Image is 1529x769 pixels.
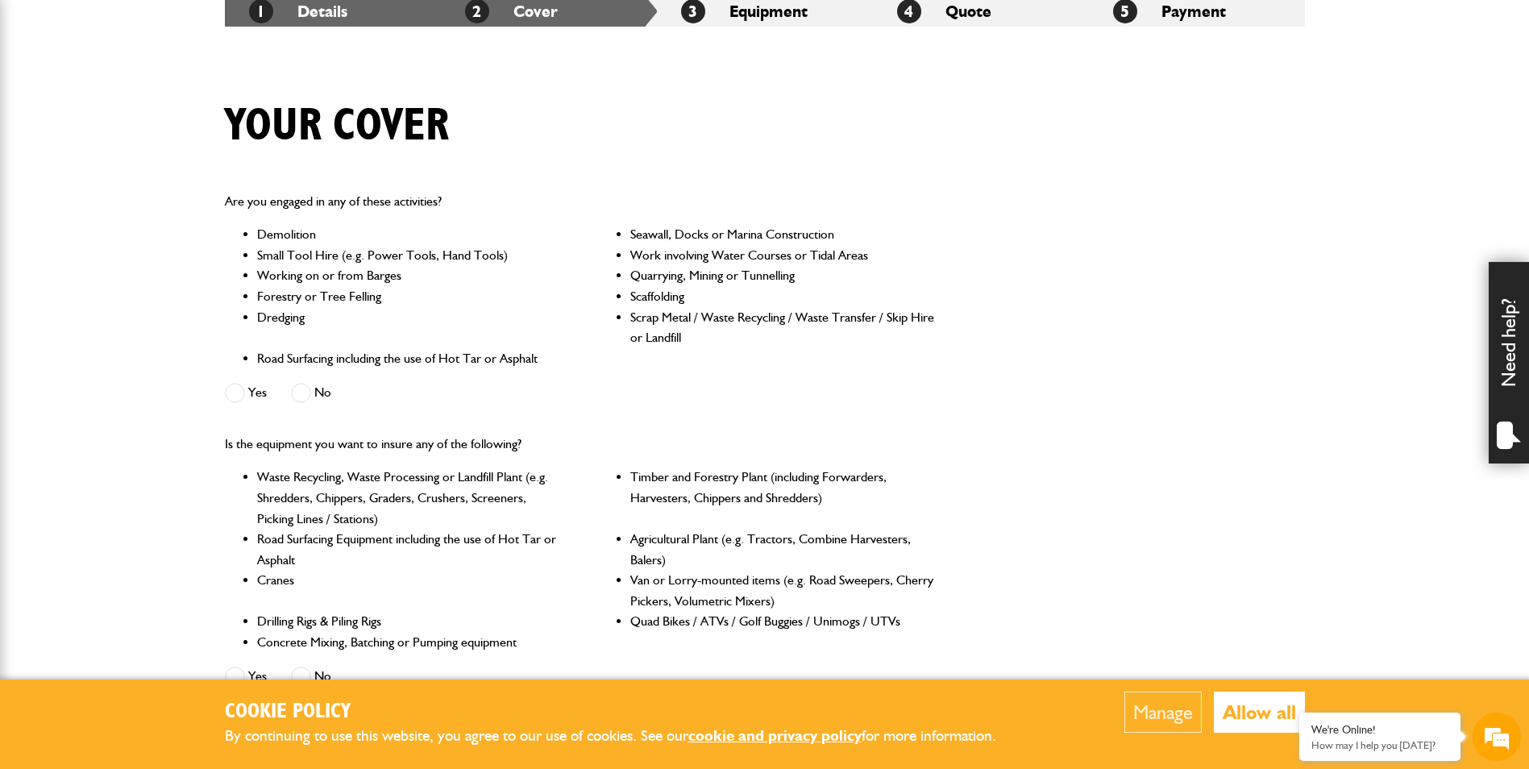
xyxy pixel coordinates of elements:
div: Chat with us now [84,90,271,111]
label: No [291,667,331,687]
input: Enter your email address [21,197,294,232]
li: Cranes [257,570,563,611]
p: Are you engaged in any of these activities? [225,191,937,212]
button: Allow all [1214,692,1305,733]
li: Dredging [257,307,563,348]
h1: Your cover [225,99,449,153]
li: Scrap Metal / Waste Recycling / Waste Transfer / Skip Hire or Landfill [630,307,936,348]
input: Enter your last name [21,149,294,185]
p: Is the equipment you want to insure any of the following? [225,434,937,455]
li: Seawall, Docks or Marina Construction [630,224,936,245]
a: cookie and privacy policy [688,726,862,745]
li: Scaffolding [630,286,936,307]
li: Quarrying, Mining or Tunnelling [630,265,936,286]
li: Demolition [257,224,563,245]
p: By continuing to use this website, you agree to our use of cookies. See our for more information. [225,724,1023,749]
li: Waste Recycling, Waste Processing or Landfill Plant (e.g. Shredders, Chippers, Graders, Crushers,... [257,467,563,529]
label: Yes [225,383,267,403]
li: Concrete Mixing, Batching or Pumping equipment [257,632,563,653]
li: Road Surfacing Equipment including the use of Hot Tar or Asphalt [257,529,563,570]
div: Minimize live chat window [264,8,303,47]
a: 1Details [249,2,347,21]
li: Working on or from Barges [257,265,563,286]
img: d_20077148190_company_1631870298795_20077148190 [27,89,68,112]
li: Forestry or Tree Felling [257,286,563,307]
li: Timber and Forestry Plant (including Forwarders, Harvesters, Chippers and Shredders) [630,467,936,529]
li: Work involving Water Courses or Tidal Areas [630,245,936,266]
li: Road Surfacing including the use of Hot Tar or Asphalt [257,348,563,369]
label: Yes [225,667,267,687]
textarea: Type your message and hit 'Enter' [21,292,294,483]
div: Need help? [1489,262,1529,463]
input: Enter your phone number [21,244,294,280]
button: Manage [1124,692,1202,733]
p: How may I help you today? [1311,739,1448,751]
h2: Cookie Policy [225,700,1023,725]
li: Small Tool Hire (e.g. Power Tools, Hand Tools) [257,245,563,266]
em: Start Chat [219,497,293,518]
li: Drilling Rigs & Piling Rigs [257,611,563,632]
li: Van or Lorry-mounted items (e.g. Road Sweepers, Cherry Pickers, Volumetric Mixers) [630,570,936,611]
li: Agricultural Plant (e.g. Tractors, Combine Harvesters, Balers) [630,529,936,570]
div: We're Online! [1311,723,1448,737]
li: Quad Bikes / ATVs / Golf Buggies / Unimogs / UTVs [630,611,936,632]
label: No [291,383,331,403]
